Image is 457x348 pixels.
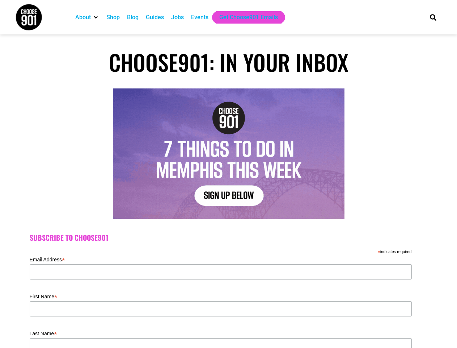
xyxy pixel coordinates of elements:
a: Blog [127,13,139,22]
label: Email Address [30,254,412,263]
a: Jobs [171,13,184,22]
label: First Name [30,291,412,300]
a: About [75,13,91,22]
a: Get Choose901 Emails [219,13,278,22]
div: Search [427,11,439,23]
a: Guides [146,13,164,22]
label: Last Name [30,328,412,337]
h2: Subscribe to Choose901 [30,233,428,242]
nav: Main nav [72,11,418,24]
img: Text graphic with "Choose 901" logo. Reads: "7 Things to Do in Memphis This Week. Sign Up Below."... [113,88,344,219]
a: Shop [106,13,120,22]
h1: Choose901: In Your Inbox [15,49,442,75]
div: About [72,11,103,24]
div: indicates required [30,248,412,254]
a: Events [191,13,208,22]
